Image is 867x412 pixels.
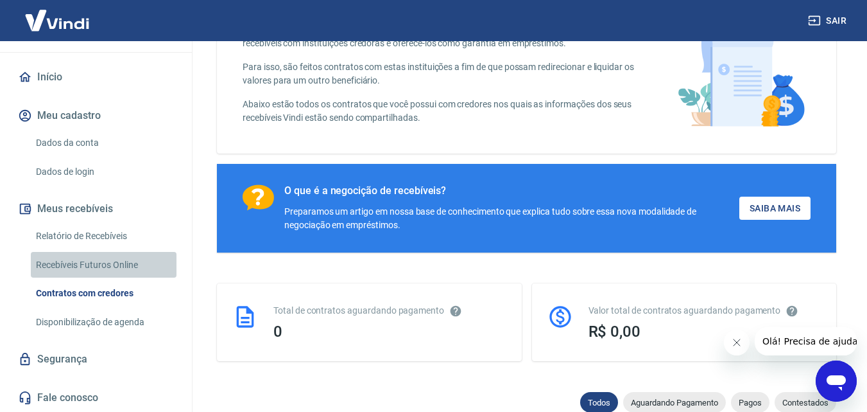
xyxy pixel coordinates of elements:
iframe: Fechar mensagem [724,330,750,355]
iframe: Botão para abrir a janela de mensagens [816,361,857,402]
span: Aguardando Pagamento [623,398,726,408]
svg: O valor comprometido não se refere a pagamentos pendentes na Vindi e sim como garantia a outras i... [785,305,798,318]
a: Início [15,63,176,91]
iframe: Mensagem da empresa [755,327,857,355]
button: Meus recebíveis [15,195,176,223]
a: Saiba Mais [739,197,811,220]
a: Disponibilização de agenda [31,309,176,336]
button: Meu cadastro [15,102,176,130]
a: Recebíveis Futuros Online [31,252,176,278]
svg: Esses contratos não se referem à Vindi, mas sim a outras instituições. [449,305,462,318]
a: Fale conosco [15,384,176,412]
a: Dados da conta [31,130,176,156]
div: 0 [273,323,506,341]
span: Contestados [775,398,836,408]
img: Ícone com um ponto de interrogação. [243,184,274,211]
a: Dados de login [31,159,176,185]
img: Vindi [15,1,99,40]
div: O que é a negocição de recebíveis? [284,184,739,197]
a: Contratos com credores [31,280,176,307]
div: Valor total de contratos aguardando pagamento [588,304,821,318]
a: Relatório de Recebíveis [31,223,176,249]
span: Pagos [731,398,769,408]
span: Todos [580,398,618,408]
img: main-image.9f1869c469d712ad33ce.png [671,23,811,133]
p: Abaixo estão todos os contratos que você possui com credores nos quais as informações dos seus re... [243,98,640,125]
div: Preparamos um artigo em nossa base de conhecimento que explica tudo sobre essa nova modalidade de... [284,205,739,232]
span: R$ 0,00 [588,323,641,341]
a: Segurança [15,345,176,373]
p: Para isso, são feitos contratos com estas instituições a fim de que possam redirecionar e liquida... [243,60,640,87]
button: Sair [805,9,852,33]
div: Total de contratos aguardando pagamento [273,304,506,318]
span: Olá! Precisa de ajuda? [8,9,108,19]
